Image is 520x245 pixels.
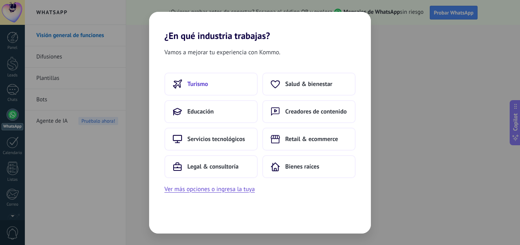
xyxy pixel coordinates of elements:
span: Creadores de contenido [285,108,347,115]
span: Vamos a mejorar tu experiencia con Kommo. [164,47,280,57]
h2: ¿En qué industria trabajas? [149,12,371,41]
button: Retail & ecommerce [262,128,356,151]
button: Educación [164,100,258,123]
span: Bienes raíces [285,163,319,170]
button: Legal & consultoría [164,155,258,178]
button: Turismo [164,73,258,96]
span: Servicios tecnológicos [187,135,245,143]
span: Retail & ecommerce [285,135,338,143]
span: Salud & bienestar [285,80,332,88]
span: Legal & consultoría [187,163,239,170]
span: Educación [187,108,214,115]
button: Bienes raíces [262,155,356,178]
button: Salud & bienestar [262,73,356,96]
span: Turismo [187,80,208,88]
button: Servicios tecnológicos [164,128,258,151]
button: Ver más opciones o ingresa la tuya [164,184,255,194]
button: Creadores de contenido [262,100,356,123]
